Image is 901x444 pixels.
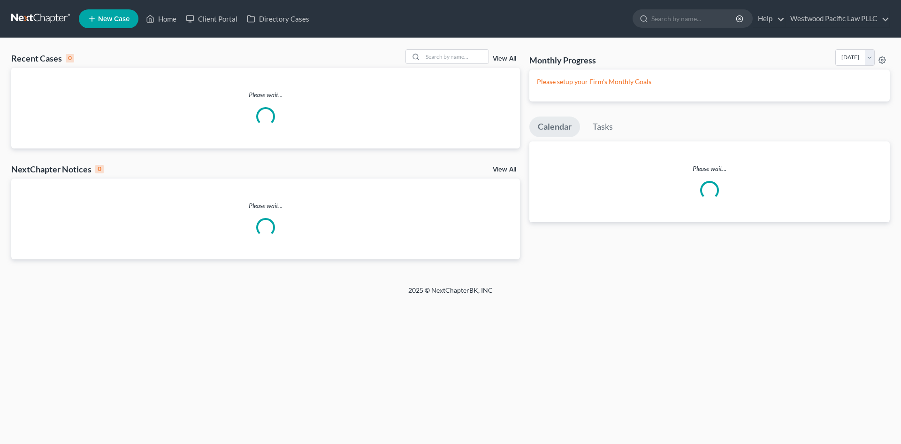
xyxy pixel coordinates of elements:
[584,117,621,137] a: Tasks
[529,164,890,173] p: Please wait...
[493,166,516,173] a: View All
[11,201,520,210] p: Please wait...
[141,10,181,27] a: Home
[423,50,489,63] input: Search by name...
[753,10,785,27] a: Help
[529,55,596,66] h3: Monthly Progress
[786,10,889,27] a: Westwood Pacific Law PLLC
[529,117,580,137] a: Calendar
[98,16,130,23] span: New Case
[11,164,104,175] div: NextChapter Notices
[181,10,242,27] a: Client Portal
[183,286,718,303] div: 2025 © NextChapterBK, INC
[11,53,74,64] div: Recent Cases
[651,10,737,27] input: Search by name...
[11,90,520,100] p: Please wait...
[66,54,74,62] div: 0
[537,77,882,86] p: Please setup your Firm's Monthly Goals
[95,165,104,173] div: 0
[493,55,516,62] a: View All
[242,10,314,27] a: Directory Cases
